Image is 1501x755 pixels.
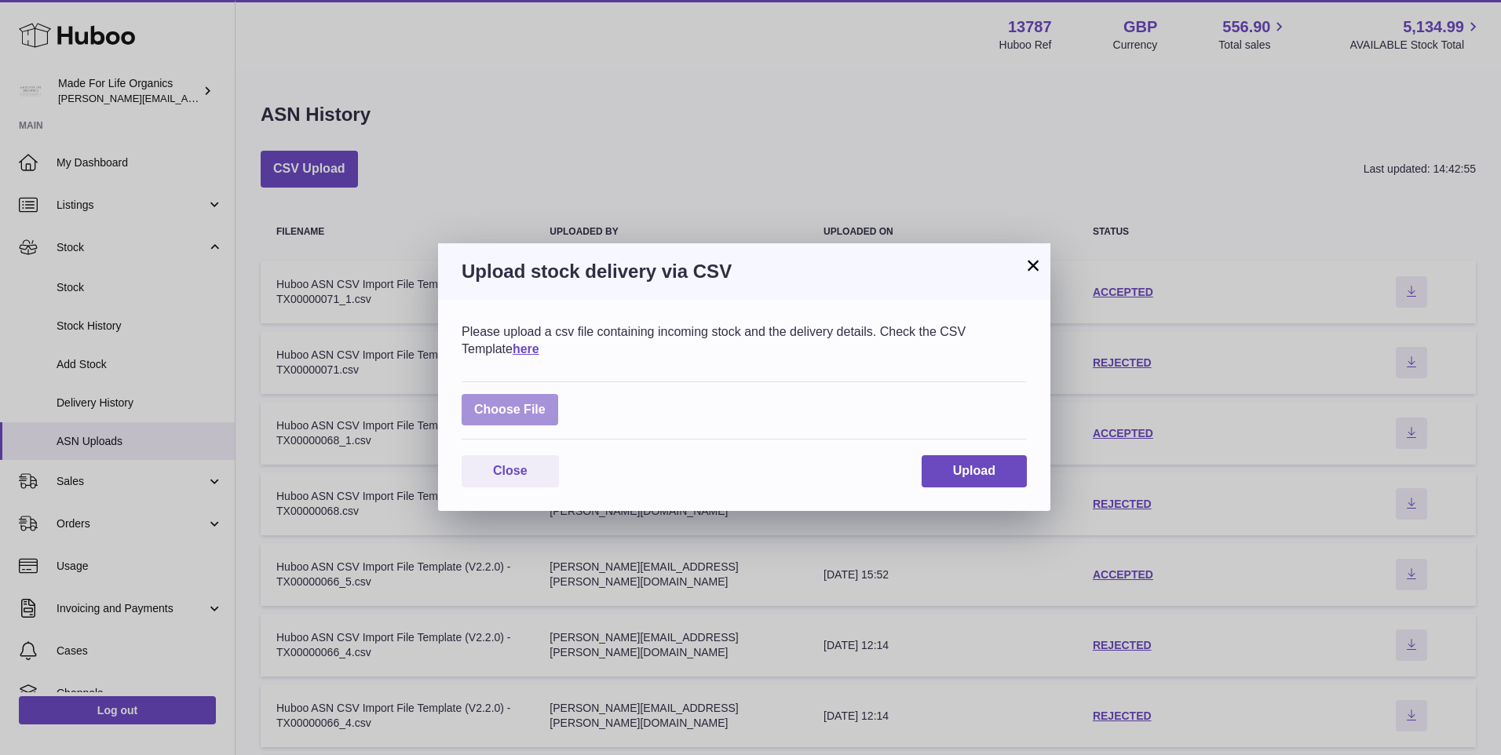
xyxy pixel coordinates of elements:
button: × [1024,256,1043,275]
button: Upload [922,455,1027,487]
div: Please upload a csv file containing incoming stock and the delivery details. Check the CSV Template [462,323,1027,357]
button: Close [462,455,559,487]
a: here [513,342,539,356]
h3: Upload stock delivery via CSV [462,259,1027,284]
span: Upload [953,464,995,477]
span: Choose File [462,394,558,426]
span: Close [493,464,528,477]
